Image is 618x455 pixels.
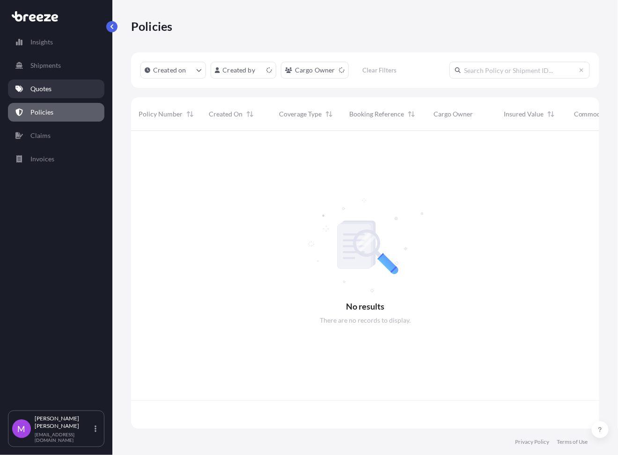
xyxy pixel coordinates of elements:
p: Created by [223,65,256,75]
button: Sort [244,108,256,120]
p: Claims [30,131,51,140]
button: Sort [324,108,335,120]
p: Cargo Owner [295,65,335,75]
span: Commodity [574,109,609,119]
p: Quotes [30,84,51,94]
p: Invoices [30,154,54,164]
a: Privacy Policy [515,438,549,446]
button: createdBy Filter options [211,62,276,79]
span: Coverage Type [279,109,322,119]
a: Terms of Use [557,438,588,446]
p: [PERSON_NAME] [PERSON_NAME] [35,415,93,430]
span: M [18,424,26,433]
p: Clear Filters [362,65,397,75]
a: Policies [8,103,104,122]
button: Clear Filters [353,63,406,78]
p: Policies [131,19,173,34]
a: Insights [8,33,104,51]
span: Insured Value [504,109,544,119]
button: cargoOwner Filter options [281,62,349,79]
a: Shipments [8,56,104,75]
p: [EMAIL_ADDRESS][DOMAIN_NAME] [35,432,93,443]
a: Quotes [8,79,104,98]
a: Claims [8,126,104,145]
p: Policies [30,108,53,117]
a: Invoices [8,150,104,168]
span: Booking Reference [349,109,404,119]
button: Sort [406,108,417,120]
p: Created on [153,65,186,75]
span: Policy Number [139,109,183,119]
button: createdOn Filter options [140,62,206,79]
p: Insights [30,37,53,47]
span: Created On [209,109,243,119]
button: Sort [545,108,557,120]
button: Sort [184,108,196,120]
p: Shipments [30,61,61,70]
input: Search Policy or Shipment ID... [449,62,590,79]
span: Cargo Owner [434,109,473,119]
